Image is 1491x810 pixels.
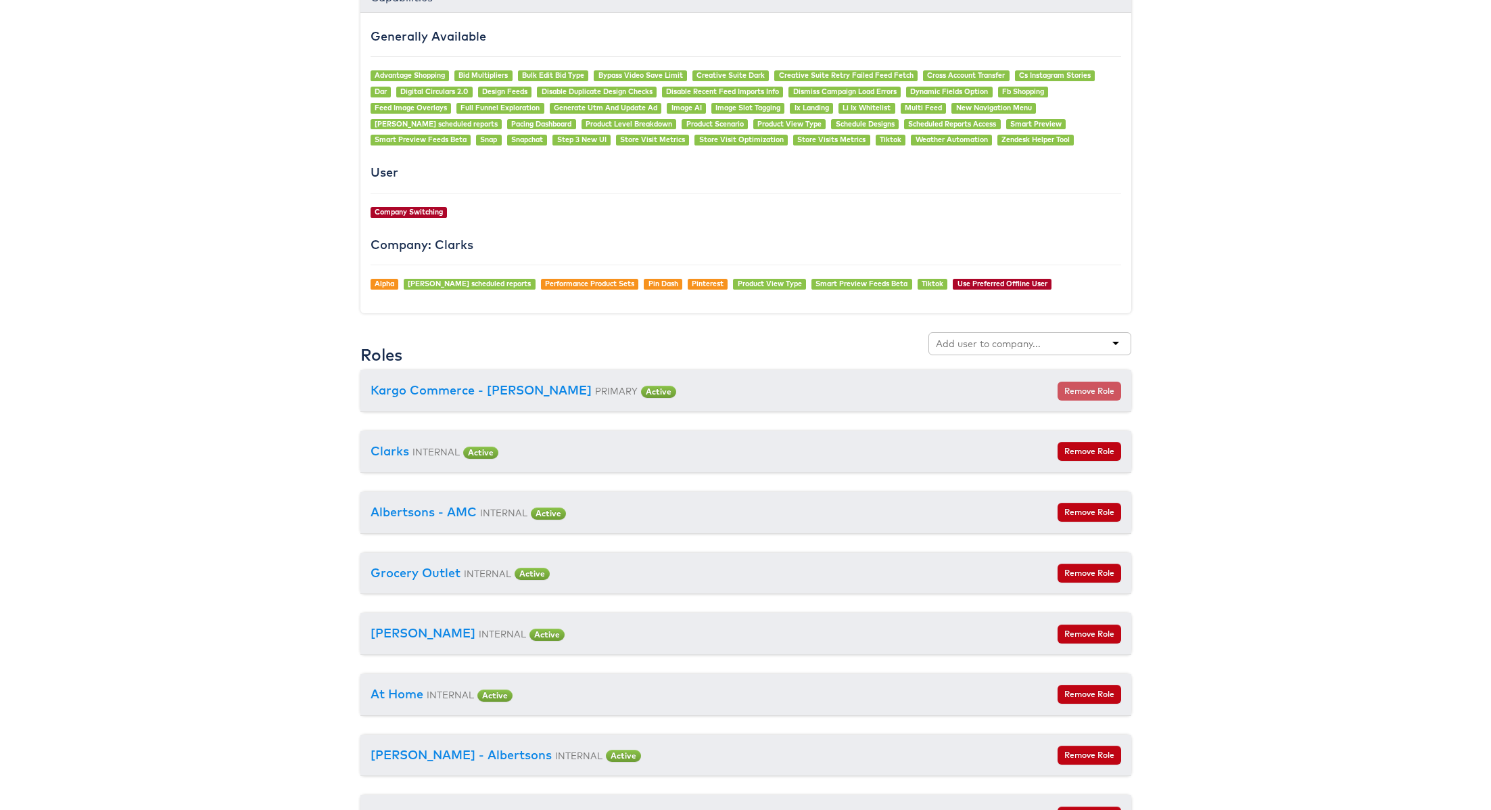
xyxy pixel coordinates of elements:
[511,135,543,144] a: Snapchat
[843,103,891,112] a: Li Ix Whitelist
[1010,119,1062,129] a: Smart Preview
[554,103,657,112] a: Generate Utm And Update Ad
[1019,70,1091,80] a: Cs Instagram Stories
[545,279,634,288] a: Performance Product Sets
[836,119,895,129] a: Schedule Designs
[641,386,676,398] span: Active
[922,279,943,288] a: Tiktok
[371,382,592,398] a: Kargo Commerce - [PERSON_NAME]
[1002,87,1044,96] a: Fb Shopping
[797,135,866,144] a: Store Visits Metrics
[595,385,638,397] small: PRIMARY
[522,70,584,80] a: Bulk Edit Bid Type
[511,119,571,129] a: Pacing Dashboard
[620,135,685,144] a: Store Visit Metrics
[738,279,802,288] a: Product View Type
[375,103,447,112] a: Feed Image Overlays
[480,507,527,518] small: INTERNAL
[916,135,988,144] a: Weather Automation
[375,279,394,288] a: Alpha
[371,747,552,763] a: [PERSON_NAME] - Albertsons
[412,446,460,457] small: INTERNAL
[696,70,765,80] a: Creative Suite Dark
[936,337,1043,351] input: Add user to company...
[375,207,443,217] a: Company Switching
[880,135,901,144] a: Tiktok
[515,568,550,580] span: Active
[757,119,822,129] a: Product View Type
[375,135,467,144] a: Smart Preview Feeds Beta
[692,279,724,288] a: Pinterest
[1058,625,1121,644] button: Remove Role
[371,238,1121,252] h4: Company: Clarks
[479,628,526,639] small: INTERNAL
[699,135,784,144] a: Store Visit Optimization
[779,70,914,80] a: Creative Suite Retry Failed Feed Fetch
[957,279,1047,288] a: Use Preferred Offline User
[542,87,653,96] a: Disable Duplicate Design Checks
[686,119,744,129] a: Product Scenario
[360,346,402,363] h3: Roles
[371,625,475,641] a: [PERSON_NAME]
[458,70,508,80] a: Bid Multipliers
[480,135,497,144] a: Snap
[1058,685,1121,704] button: Remove Role
[598,70,683,80] a: Bypass Video Save Limit
[648,279,678,288] a: Pin Dash
[666,87,779,96] a: Disable Recent Feed Imports Info
[815,279,907,288] a: Smart Preview Feeds Beta
[795,103,829,112] a: Ix Landing
[375,87,387,96] a: Dar
[905,103,942,112] a: Multi Feed
[371,30,1121,43] h4: Generally Available
[1058,382,1121,401] button: Remove Role
[371,565,460,581] a: Grocery Outlet
[371,166,1121,179] h4: User
[557,135,607,144] a: Step 3 New UI
[375,70,445,80] a: Advantage Shopping
[460,103,540,112] a: Full Funnel Exploration
[408,279,531,288] a: [PERSON_NAME] scheduled reports
[400,87,468,96] a: Digital Circulars 2.0
[910,87,988,96] a: Dynamic Fields Option
[606,750,641,762] span: Active
[371,443,409,459] a: Clarks
[463,447,498,459] span: Active
[1058,746,1121,765] button: Remove Role
[464,568,511,579] small: INTERNAL
[427,689,474,700] small: INTERNAL
[1058,564,1121,583] button: Remove Role
[477,690,513,702] span: Active
[531,508,566,520] span: Active
[956,103,1032,112] a: New Navigation Menu
[908,119,996,129] a: Scheduled Reports Access
[793,87,897,96] a: Dismiss Campaign Load Errors
[1058,503,1121,522] button: Remove Role
[586,119,672,129] a: Product Level Breakdown
[1058,442,1121,461] button: Remove Role
[371,504,477,520] a: Albertsons - AMC
[671,103,702,112] a: Image AI
[482,87,527,96] a: Design Feeds
[927,70,1005,80] a: Cross Account Transfer
[715,103,780,112] a: Image Slot Tagging
[1001,135,1070,144] a: Zendesk Helper Tool
[529,629,565,641] span: Active
[375,119,498,129] a: [PERSON_NAME] scheduled reports
[555,750,602,761] small: INTERNAL
[371,686,423,702] a: At Home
